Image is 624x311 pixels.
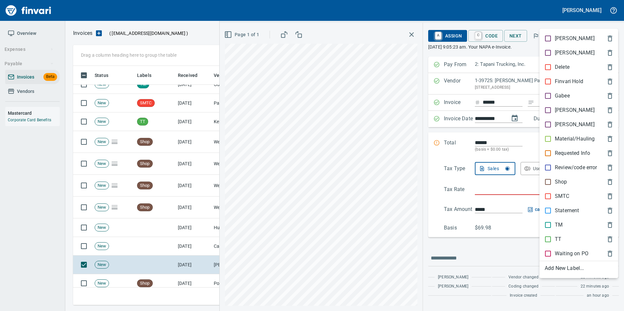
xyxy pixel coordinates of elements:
[555,164,597,171] p: Review/code error
[555,178,567,186] p: Shop
[555,92,570,100] p: Gabee
[555,35,595,42] p: [PERSON_NAME]
[545,264,613,272] span: Add New Label...
[555,221,563,229] p: TM
[555,106,595,114] p: [PERSON_NAME]
[555,49,595,57] p: [PERSON_NAME]
[555,235,561,243] p: TT
[555,192,569,200] p: SMTC
[555,78,583,85] p: Finvari Hold
[555,135,595,143] p: Material/Hauling
[555,149,590,157] p: Requested Info
[555,63,569,71] p: Delete
[555,250,588,258] p: Waiting on PO
[555,207,579,215] p: Statement
[555,121,595,128] p: [PERSON_NAME]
